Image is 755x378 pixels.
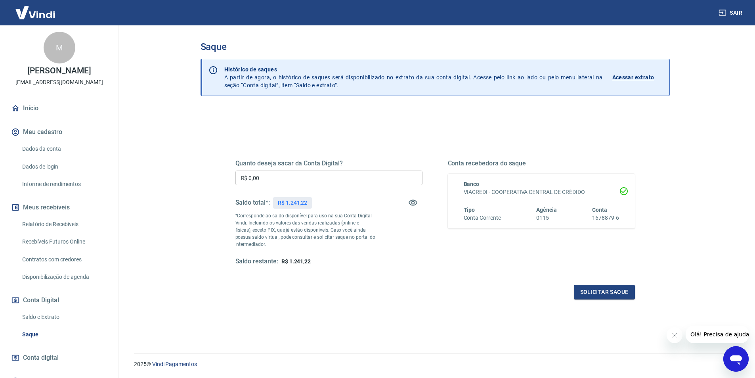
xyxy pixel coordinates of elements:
[667,327,682,343] iframe: Fechar mensagem
[717,6,745,20] button: Sair
[612,65,663,89] a: Acessar extrato
[278,199,307,207] p: R$ 1.241,22
[464,181,480,187] span: Banco
[27,67,91,75] p: [PERSON_NAME]
[536,214,557,222] h6: 0115
[15,78,103,86] p: [EMAIL_ADDRESS][DOMAIN_NAME]
[19,251,109,268] a: Contratos com credores
[281,258,311,265] span: R$ 1.241,22
[10,123,109,141] button: Meu cadastro
[235,199,270,207] h5: Saldo total*:
[10,349,109,366] a: Conta digital
[19,159,109,175] a: Dados de login
[448,159,635,167] h5: Conta recebedora do saque
[224,65,603,89] p: A partir de agora, o histórico de saques será disponibilizado no extrato da sua conta digital. Ac...
[19,234,109,250] a: Recebíveis Futuros Online
[10,292,109,309] button: Conta Digital
[592,214,619,222] h6: 1678879-6
[19,216,109,232] a: Relatório de Recebíveis
[5,6,67,12] span: Olá! Precisa de ajuda?
[134,360,736,368] p: 2025 ©
[464,188,619,196] h6: VIACREDI - COOPERATIVA CENTRAL DE CRÉDIDO
[152,361,197,367] a: Vindi Pagamentos
[201,41,670,52] h3: Saque
[723,346,749,372] iframe: Botão para abrir a janela de mensagens
[235,257,278,266] h5: Saldo restante:
[19,269,109,285] a: Disponibilização de agenda
[23,352,59,363] span: Conta digital
[10,0,61,25] img: Vindi
[44,32,75,63] div: M
[612,73,654,81] p: Acessar extrato
[235,159,422,167] h5: Quanto deseja sacar da Conta Digital?
[19,326,109,343] a: Saque
[19,309,109,325] a: Saldo e Extrato
[235,212,376,248] p: *Corresponde ao saldo disponível para uso na sua Conta Digital Vindi. Incluindo os valores das ve...
[10,199,109,216] button: Meus recebíveis
[464,207,475,213] span: Tipo
[224,65,603,73] p: Histórico de saques
[686,326,749,343] iframe: Mensagem da empresa
[10,100,109,117] a: Início
[19,176,109,192] a: Informe de rendimentos
[19,141,109,157] a: Dados da conta
[464,214,501,222] h6: Conta Corrente
[592,207,607,213] span: Conta
[574,285,635,299] button: Solicitar saque
[536,207,557,213] span: Agência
